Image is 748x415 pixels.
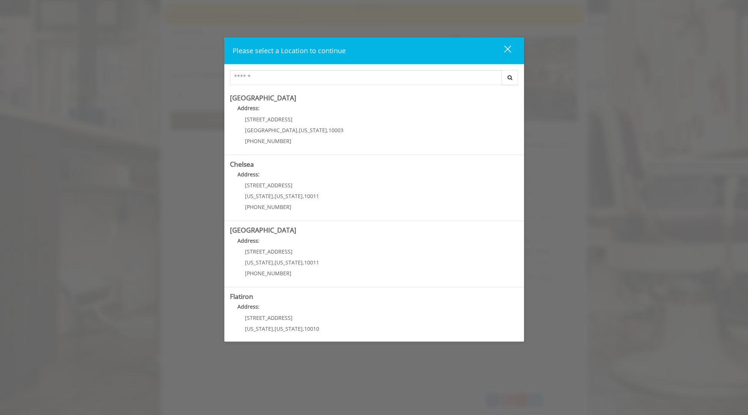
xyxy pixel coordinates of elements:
[237,104,260,112] b: Address:
[490,43,516,58] button: close dialog
[303,325,304,332] span: ,
[233,46,346,55] span: Please select a Location to continue
[230,70,518,89] div: Center Select
[245,182,293,189] span: [STREET_ADDRESS]
[506,75,514,80] i: Search button
[245,336,291,343] span: [PHONE_NUMBER]
[304,259,319,266] span: 10011
[273,259,275,266] span: ,
[304,325,319,332] span: 10010
[275,325,303,332] span: [US_STATE]
[327,127,328,134] span: ,
[245,193,273,200] span: [US_STATE]
[273,193,275,200] span: ,
[230,70,502,85] input: Search Center
[245,270,291,277] span: [PHONE_NUMBER]
[297,127,299,134] span: ,
[230,292,253,301] b: Flatiron
[273,325,275,332] span: ,
[245,248,293,255] span: [STREET_ADDRESS]
[304,193,319,200] span: 10011
[230,160,254,169] b: Chelsea
[245,203,291,210] span: [PHONE_NUMBER]
[245,116,293,123] span: [STREET_ADDRESS]
[299,127,327,134] span: [US_STATE]
[275,193,303,200] span: [US_STATE]
[230,93,296,102] b: [GEOGRAPHIC_DATA]
[303,259,304,266] span: ,
[237,237,260,244] b: Address:
[275,259,303,266] span: [US_STATE]
[328,127,343,134] span: 10003
[230,225,296,234] b: [GEOGRAPHIC_DATA]
[237,303,260,310] b: Address:
[245,127,297,134] span: [GEOGRAPHIC_DATA]
[237,171,260,178] b: Address:
[245,314,293,321] span: [STREET_ADDRESS]
[245,325,273,332] span: [US_STATE]
[303,193,304,200] span: ,
[245,259,273,266] span: [US_STATE]
[245,137,291,145] span: [PHONE_NUMBER]
[496,45,511,56] div: close dialog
